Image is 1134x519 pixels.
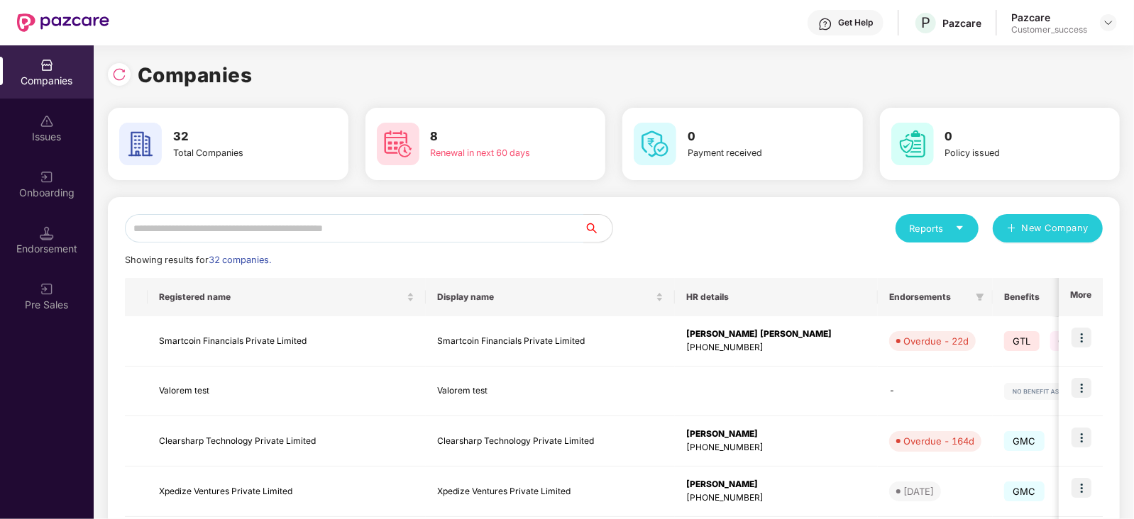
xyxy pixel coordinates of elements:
span: Showing results for [125,255,271,265]
div: Pazcare [942,16,981,30]
img: New Pazcare Logo [17,13,109,32]
div: Renewal in next 60 days [431,146,553,160]
img: svg+xml;base64,PHN2ZyB3aWR0aD0iMjAiIGhlaWdodD0iMjAiIHZpZXdCb3g9IjAgMCAyMCAyMCIgZmlsbD0ibm9uZSIgeG... [40,170,54,184]
img: svg+xml;base64,PHN2ZyB4bWxucz0iaHR0cDovL3d3dy53My5vcmcvMjAwMC9zdmciIHdpZHRoPSI2MCIgaGVpZ2h0PSI2MC... [377,123,419,165]
img: svg+xml;base64,PHN2ZyB3aWR0aD0iMjAiIGhlaWdodD0iMjAiIHZpZXdCb3g9IjAgMCAyMCAyMCIgZmlsbD0ibm9uZSIgeG... [40,282,54,296]
h3: 8 [431,128,553,146]
div: [PERSON_NAME] [PERSON_NAME] [686,328,866,341]
div: [PERSON_NAME] [686,428,866,441]
span: New Company [1022,221,1089,235]
div: Overdue - 22d [903,334,969,348]
div: [PHONE_NUMBER] [686,491,866,505]
h3: 0 [688,128,810,146]
button: plusNew Company [993,214,1103,242]
span: caret-down [955,223,964,233]
span: GMC [1004,481,1045,501]
img: svg+xml;base64,PHN2ZyBpZD0iSGVscC0zMngzMiIgeG1sbnM9Imh0dHA6Ly93d3cudzMub3JnLzIwMDAvc3ZnIiB3aWR0aD... [818,17,832,31]
span: GTL [1004,331,1040,351]
td: Xpedize Ventures Private Limited [148,467,426,517]
th: Display name [426,278,675,316]
img: svg+xml;base64,PHN2ZyBpZD0iRHJvcGRvd24tMzJ4MzIiIHhtbG5zPSJodHRwOi8vd3d3LnczLm9yZy8yMDAwL3N2ZyIgd2... [1103,17,1114,28]
td: Xpedize Ventures Private Limited [426,467,675,517]
span: GMC [1004,431,1045,451]
div: Pazcare [1011,11,1087,24]
span: P [921,14,930,31]
h3: 32 [173,128,295,146]
span: GPA [1050,331,1086,351]
img: icon [1072,328,1091,347]
span: search [583,223,612,234]
span: filter [976,293,984,301]
img: icon [1072,378,1091,398]
div: Get Help [838,17,873,28]
img: svg+xml;base64,PHN2ZyBpZD0iSXNzdWVzX2Rpc2FibGVkIiB4bWxucz0iaHR0cDovL3d3dy53My5vcmcvMjAwMC9zdmciIH... [40,114,54,128]
span: Endorsements [889,291,970,303]
div: Customer_success [1011,24,1087,35]
td: Clearsharp Technology Private Limited [426,416,675,467]
img: svg+xml;base64,PHN2ZyBpZD0iUmVsb2FkLTMyeDMyIiB4bWxucz0iaHR0cDovL3d3dy53My5vcmcvMjAwMC9zdmciIHdpZH... [112,67,126,82]
img: svg+xml;base64,PHN2ZyB3aWR0aD0iMTQuNSIgaGVpZ2h0PSIxNC41IiB2aWV3Qm94PSIwIDAgMTYgMTYiIGZpbGw9Im5vbm... [40,226,54,240]
td: - [878,367,993,417]
button: search [583,214,613,242]
td: Smartcoin Financials Private Limited [426,316,675,367]
div: Overdue - 164d [903,434,974,448]
div: Total Companies [173,146,295,160]
img: svg+xml;base64,PHN2ZyB4bWxucz0iaHR0cDovL3d3dy53My5vcmcvMjAwMC9zdmciIHdpZHRoPSIxMjIiIGhlaWdodD0iMj... [1004,383,1091,400]
div: [DATE] [903,484,934,498]
h1: Companies [138,60,253,91]
td: Smartcoin Financials Private Limited [148,316,426,367]
span: plus [1007,223,1016,235]
span: Registered name [159,291,404,303]
h3: 0 [945,128,1067,146]
span: 32 companies. [209,255,271,265]
img: svg+xml;base64,PHN2ZyB4bWxucz0iaHR0cDovL3d3dy53My5vcmcvMjAwMC9zdmciIHdpZHRoPSI2MCIgaGVpZ2h0PSI2MC... [891,123,934,165]
div: [PHONE_NUMBER] [686,441,866,454]
div: Reports [910,221,964,235]
div: Policy issued [945,146,1067,160]
th: More [1059,278,1103,316]
td: Valorem test [426,367,675,417]
span: filter [973,289,987,306]
td: Clearsharp Technology Private Limited [148,416,426,467]
img: icon [1072,428,1091,447]
div: Payment received [688,146,810,160]
div: [PERSON_NAME] [686,478,866,491]
img: svg+xml;base64,PHN2ZyB4bWxucz0iaHR0cDovL3d3dy53My5vcmcvMjAwMC9zdmciIHdpZHRoPSI2MCIgaGVpZ2h0PSI2MC... [119,123,162,165]
div: [PHONE_NUMBER] [686,341,866,355]
td: Valorem test [148,367,426,417]
img: svg+xml;base64,PHN2ZyB4bWxucz0iaHR0cDovL3d3dy53My5vcmcvMjAwMC9zdmciIHdpZHRoPSI2MCIgaGVpZ2h0PSI2MC... [634,123,676,165]
th: Registered name [148,278,426,316]
th: HR details [675,278,878,316]
span: Display name [437,291,653,303]
img: icon [1072,478,1091,498]
img: svg+xml;base64,PHN2ZyBpZD0iQ29tcGFuaWVzIiB4bWxucz0iaHR0cDovL3d3dy53My5vcmcvMjAwMC9zdmciIHdpZHRoPS... [40,58,54,72]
